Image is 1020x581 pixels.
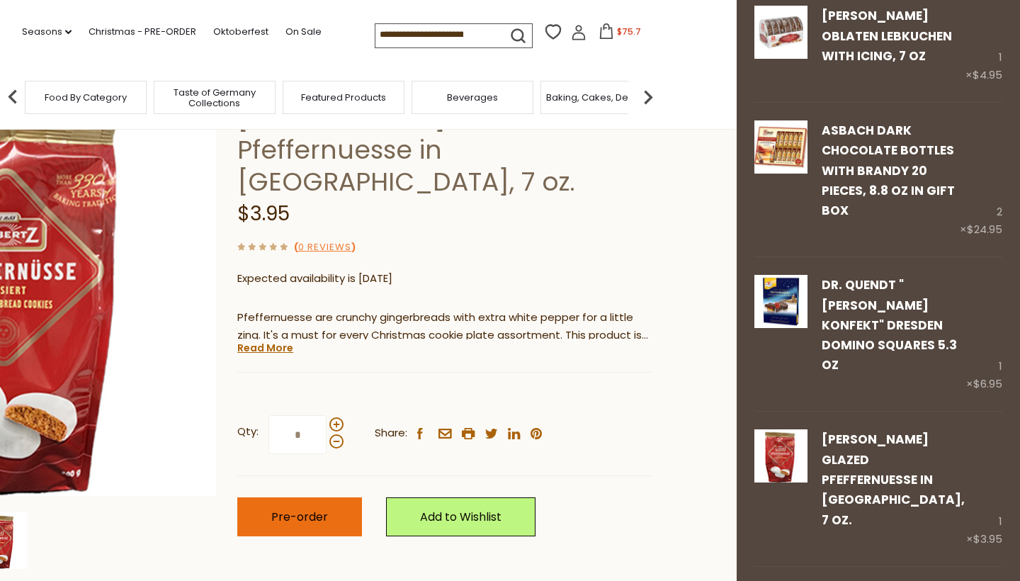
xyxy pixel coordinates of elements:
span: $6.95 [973,376,1002,391]
img: Asbach Dark Chocolate Bottles with Brandy 20 pieces, 8.8 oz in Gift Box [754,120,807,174]
a: Seasons [22,24,72,40]
a: 0 Reviews [298,240,351,255]
div: 2 × [960,120,1002,239]
a: [PERSON_NAME] Glazed Pfeffernuesse in [GEOGRAPHIC_DATA], 7 oz. [822,431,965,528]
a: Asbach Dark Chocolate Bottles with Brandy 20 pieces, 8.8 oz in Gift Box [754,120,807,239]
a: Dr. Quendt "Herren Konfekt" Dresden Domino Squares 5.3 oz [754,275,807,393]
img: Weiss Oblaten Lebkuchen with Icing [754,6,807,59]
a: [PERSON_NAME] Oblaten Lebkuchen with Icing, 7 oz [822,7,952,64]
span: Share: [375,424,407,442]
p: Pfeffernuesse are crunchy gingerbreads with extra white pepper for a little zing. It's a must for... [237,309,652,344]
span: $3.95 [237,200,290,227]
a: Food By Category [45,92,127,103]
p: Expected availability is [DATE] [237,270,652,288]
div: 1 × [966,429,1002,548]
a: On Sale [285,24,322,40]
span: ( ) [294,240,356,254]
span: $3.95 [973,531,1002,546]
span: $4.95 [973,67,1002,82]
button: Pre-order [237,497,362,536]
img: Dr. Quendt "Herren Konfekt" Dresden Domino Squares 5.3 oz [754,275,807,328]
span: $75.7 [617,26,641,38]
span: Pre-order [271,509,328,525]
a: Weiss Oblaten Lebkuchen with Icing [754,6,807,84]
div: 1 × [966,275,1002,393]
a: Baking, Cakes, Desserts [546,92,656,103]
a: Dr. Quendt "[PERSON_NAME] Konfekt" Dresden Domino Squares 5.3 oz [822,276,957,373]
a: Read More [237,341,293,355]
button: $75.7 [589,23,650,45]
a: Beverages [447,92,498,103]
input: Qty: [268,415,327,454]
span: $24.95 [967,222,1002,237]
img: Lambertz Glazed Pfeffernuesse in Bag, 7 oz. [754,429,807,483]
a: Featured Products [301,92,386,103]
h1: [PERSON_NAME] Glazed Pfeffernuesse in [GEOGRAPHIC_DATA], 7 oz. [237,102,652,198]
a: Taste of Germany Collections [158,87,271,108]
a: Asbach Dark Chocolate Bottles with Brandy 20 pieces, 8.8 oz in Gift Box [822,122,955,219]
strong: Qty: [237,423,259,441]
div: 1 × [965,6,1002,84]
a: Oktoberfest [213,24,268,40]
a: Christmas - PRE-ORDER [89,24,196,40]
a: Add to Wishlist [386,497,535,536]
a: Lambertz Glazed Pfeffernuesse in Bag, 7 oz. [754,429,807,548]
img: next arrow [634,83,662,111]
